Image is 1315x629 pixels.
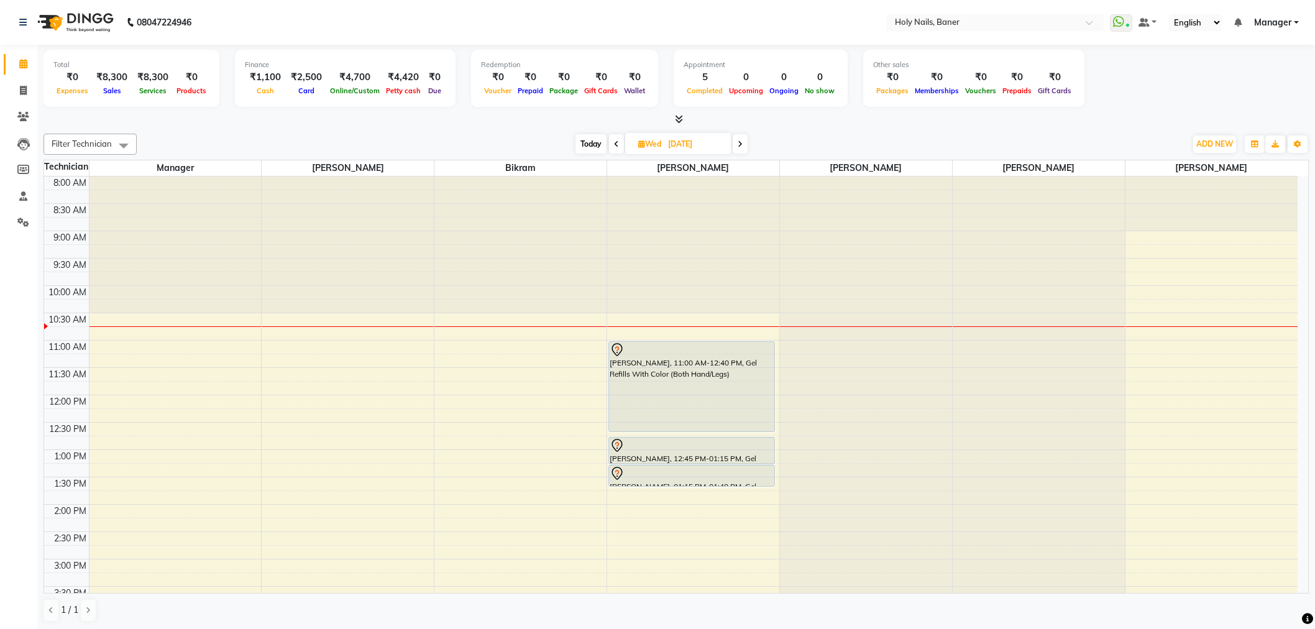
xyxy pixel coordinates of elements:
div: 0 [802,70,838,85]
div: ₹0 [424,70,446,85]
div: 12:00 PM [47,395,89,408]
div: ₹0 [962,70,999,85]
div: 2:30 PM [52,532,89,545]
span: Prepaids [999,86,1035,95]
div: 1:00 PM [52,450,89,463]
span: Ongoing [766,86,802,95]
span: [PERSON_NAME] [262,160,434,176]
div: 9:00 AM [51,231,89,244]
div: ₹2,500 [286,70,327,85]
div: 3:30 PM [52,587,89,600]
div: ₹1,100 [245,70,286,85]
div: ₹0 [999,70,1035,85]
span: [PERSON_NAME] [1125,160,1298,176]
span: ADD NEW [1196,139,1233,149]
div: [PERSON_NAME], 11:00 AM-12:40 PM, Gel Refills With Color (Both Hand/Legs) [609,342,774,431]
div: ₹8,300 [91,70,132,85]
div: ₹4,420 [383,70,424,85]
span: Prepaid [515,86,546,95]
span: Due [425,86,444,95]
div: 8:30 AM [51,204,89,217]
div: Appointment [684,60,838,70]
span: Package [546,86,581,95]
span: [PERSON_NAME] [780,160,952,176]
span: [PERSON_NAME] [953,160,1125,176]
span: Filter Technician [52,139,112,149]
span: Today [575,134,607,154]
div: 11:00 AM [46,341,89,354]
span: 1 / 1 [61,604,78,617]
div: ₹0 [1035,70,1074,85]
span: Vouchers [962,86,999,95]
div: 9:30 AM [51,259,89,272]
b: 08047224946 [137,5,191,40]
span: Wallet [621,86,648,95]
span: Manager [89,160,262,176]
div: ₹0 [621,70,648,85]
div: 5 [684,70,726,85]
div: 2:00 PM [52,505,89,518]
div: 0 [726,70,766,85]
div: 3:00 PM [52,559,89,572]
span: No show [802,86,838,95]
span: Petty cash [383,86,424,95]
div: ₹0 [173,70,209,85]
div: ₹0 [515,70,546,85]
div: ₹0 [546,70,581,85]
div: ₹0 [581,70,621,85]
div: Finance [245,60,446,70]
div: Total [53,60,209,70]
div: ₹8,300 [132,70,173,85]
span: Online/Custom [327,86,383,95]
div: 1:30 PM [52,477,89,490]
div: Redemption [481,60,648,70]
input: 2025-09-03 [664,135,726,154]
span: Memberships [912,86,962,95]
img: logo [32,5,117,40]
span: Expenses [53,86,91,95]
span: Services [136,86,170,95]
span: Wed [635,139,664,149]
span: [PERSON_NAME] [607,160,779,176]
div: 10:00 AM [46,286,89,299]
div: 0 [766,70,802,85]
div: ₹0 [481,70,515,85]
span: Gift Cards [1035,86,1074,95]
span: Bikram [434,160,607,176]
div: [PERSON_NAME], 01:15 PM-01:40 PM, Gel Polish Removal (Both Hands/Legs) [609,466,774,486]
div: 8:00 AM [51,177,89,190]
div: ₹0 [912,70,962,85]
span: Upcoming [726,86,766,95]
span: Completed [684,86,726,95]
div: Other sales [873,60,1074,70]
div: ₹0 [873,70,912,85]
span: Products [173,86,209,95]
div: ₹0 [53,70,91,85]
span: Gift Cards [581,86,621,95]
div: 10:30 AM [46,313,89,326]
span: Packages [873,86,912,95]
div: ₹4,700 [327,70,383,85]
div: 11:30 AM [46,368,89,381]
span: Manager [1254,16,1291,29]
span: Voucher [481,86,515,95]
div: [PERSON_NAME], 12:45 PM-01:15 PM, Gel Extension Removal (Both Hands/Feet) [609,438,774,464]
span: Cash [254,86,277,95]
button: ADD NEW [1193,135,1236,153]
span: Card [295,86,318,95]
div: 12:30 PM [47,423,89,436]
div: Technician [44,160,89,173]
span: Sales [100,86,124,95]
